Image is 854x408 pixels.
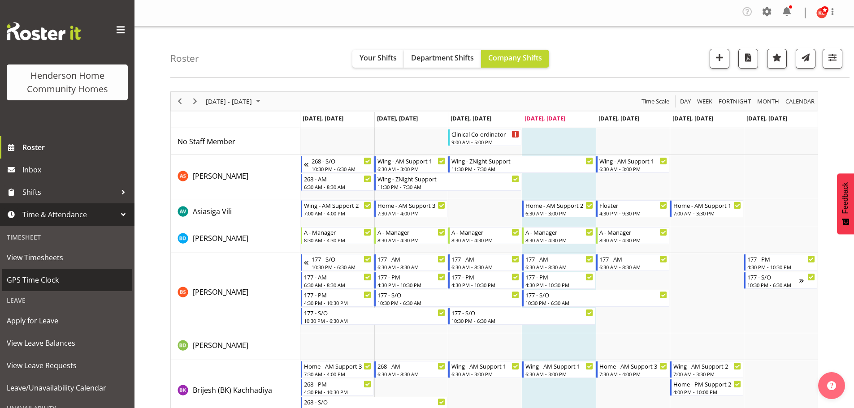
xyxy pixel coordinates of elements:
[796,49,815,69] button: Send a list of all shifts for the selected filtered period to all rostered employees.
[2,269,132,291] a: GPS Time Clock
[411,53,474,63] span: Department Shifts
[738,49,758,69] button: Download a PDF of the roster according to the set date range.
[841,182,850,214] span: Feedback
[2,377,132,399] a: Leave/Unavailability Calendar
[827,381,836,390] img: help-xxl-2.png
[2,309,132,332] a: Apply for Leave
[2,246,132,269] a: View Timesheets
[16,69,119,96] div: Henderson Home Community Homes
[22,185,117,199] span: Shifts
[7,359,128,372] span: View Leave Requests
[7,22,81,40] img: Rosterit website logo
[7,273,128,287] span: GPS Time Clock
[22,208,117,221] span: Time & Attendance
[170,53,199,64] h4: Roster
[7,251,128,264] span: View Timesheets
[2,228,132,246] div: Timesheet
[488,53,542,63] span: Company Shifts
[837,173,854,234] button: Feedback - Show survey
[816,8,827,18] img: kirsty-crossley8517.jpg
[2,354,132,377] a: View Leave Requests
[7,381,128,395] span: Leave/Unavailability Calendar
[2,332,132,354] a: View Leave Balances
[360,53,397,63] span: Your Shifts
[352,50,404,68] button: Your Shifts
[22,141,130,154] span: Roster
[823,49,842,69] button: Filter Shifts
[7,314,128,327] span: Apply for Leave
[2,291,132,309] div: Leave
[22,163,130,176] span: Inbox
[767,49,787,69] button: Highlight an important date within the roster.
[481,50,549,68] button: Company Shifts
[7,336,128,350] span: View Leave Balances
[404,50,481,68] button: Department Shifts
[710,49,729,69] button: Add a new shift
